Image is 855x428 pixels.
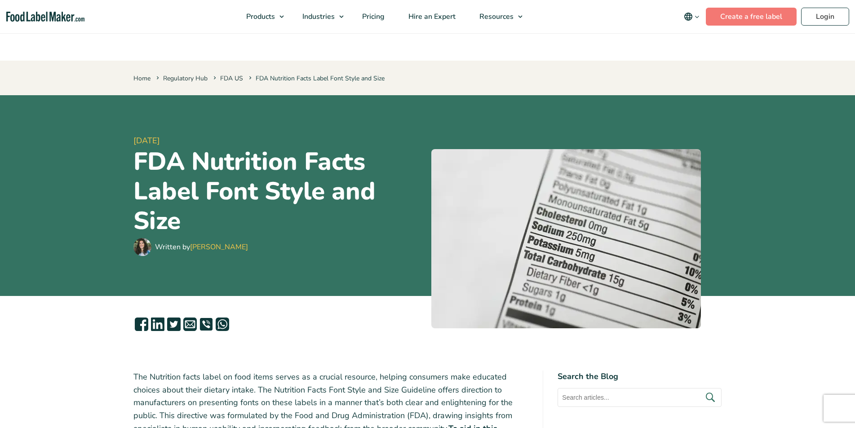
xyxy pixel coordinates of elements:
a: Create a free label [706,8,797,26]
input: Search articles... [558,388,722,407]
h4: Search the Blog [558,371,722,383]
div: Written by [155,242,248,252]
span: Hire an Expert [406,12,456,22]
span: FDA Nutrition Facts Label Font Style and Size [247,74,385,83]
span: Pricing [359,12,385,22]
span: Industries [300,12,336,22]
a: Login [801,8,849,26]
h1: FDA Nutrition Facts Label Font Style and Size [133,147,424,236]
span: Resources [477,12,514,22]
a: Regulatory Hub [163,74,208,83]
a: [PERSON_NAME] [190,242,248,252]
a: FDA US [220,74,243,83]
span: Products [244,12,276,22]
a: Home [133,74,151,83]
img: Maria Abi Hanna - Food Label Maker [133,238,151,256]
span: [DATE] [133,135,424,147]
